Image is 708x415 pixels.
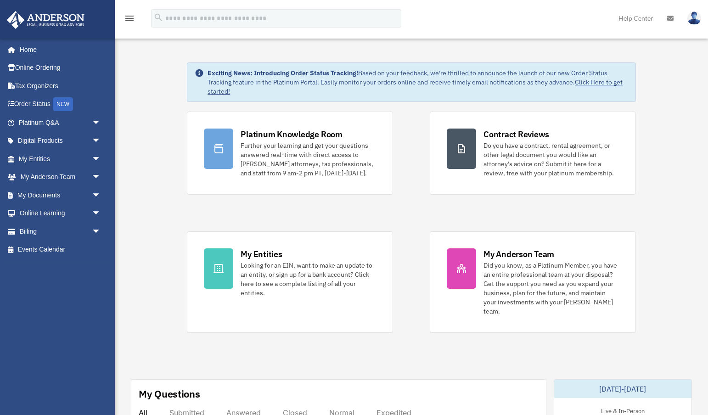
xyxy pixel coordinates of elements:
[6,222,115,241] a: Billingarrow_drop_down
[430,112,636,195] a: Contract Reviews Do you have a contract, rental agreement, or other legal document you would like...
[153,12,163,22] i: search
[92,204,110,223] span: arrow_drop_down
[92,186,110,205] span: arrow_drop_down
[208,78,623,95] a: Click Here to get started!
[483,129,549,140] div: Contract Reviews
[92,222,110,241] span: arrow_drop_down
[92,113,110,132] span: arrow_drop_down
[6,204,115,223] a: Online Learningarrow_drop_down
[6,186,115,204] a: My Documentsarrow_drop_down
[6,59,115,77] a: Online Ordering
[483,248,554,260] div: My Anderson Team
[208,68,628,96] div: Based on your feedback, we're thrilled to announce the launch of our new Order Status Tracking fe...
[687,11,701,25] img: User Pic
[241,261,376,297] div: Looking for an EIN, want to make an update to an entity, or sign up for a bank account? Click her...
[53,97,73,111] div: NEW
[594,405,652,415] div: Live & In-Person
[208,69,358,77] strong: Exciting News: Introducing Order Status Tracking!
[92,168,110,187] span: arrow_drop_down
[92,150,110,168] span: arrow_drop_down
[6,150,115,168] a: My Entitiesarrow_drop_down
[241,248,282,260] div: My Entities
[124,16,135,24] a: menu
[6,113,115,132] a: Platinum Q&Aarrow_drop_down
[4,11,87,29] img: Anderson Advisors Platinum Portal
[139,387,200,401] div: My Questions
[187,112,393,195] a: Platinum Knowledge Room Further your learning and get your questions answered real-time with dire...
[6,241,115,259] a: Events Calendar
[6,77,115,95] a: Tax Organizers
[6,95,115,114] a: Order StatusNEW
[6,132,115,150] a: Digital Productsarrow_drop_down
[6,40,110,59] a: Home
[241,129,343,140] div: Platinum Knowledge Room
[124,13,135,24] i: menu
[187,231,393,333] a: My Entities Looking for an EIN, want to make an update to an entity, or sign up for a bank accoun...
[483,141,619,178] div: Do you have a contract, rental agreement, or other legal document you would like an attorney's ad...
[554,380,692,398] div: [DATE]-[DATE]
[430,231,636,333] a: My Anderson Team Did you know, as a Platinum Member, you have an entire professional team at your...
[241,141,376,178] div: Further your learning and get your questions answered real-time with direct access to [PERSON_NAM...
[92,132,110,151] span: arrow_drop_down
[6,168,115,186] a: My Anderson Teamarrow_drop_down
[483,261,619,316] div: Did you know, as a Platinum Member, you have an entire professional team at your disposal? Get th...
